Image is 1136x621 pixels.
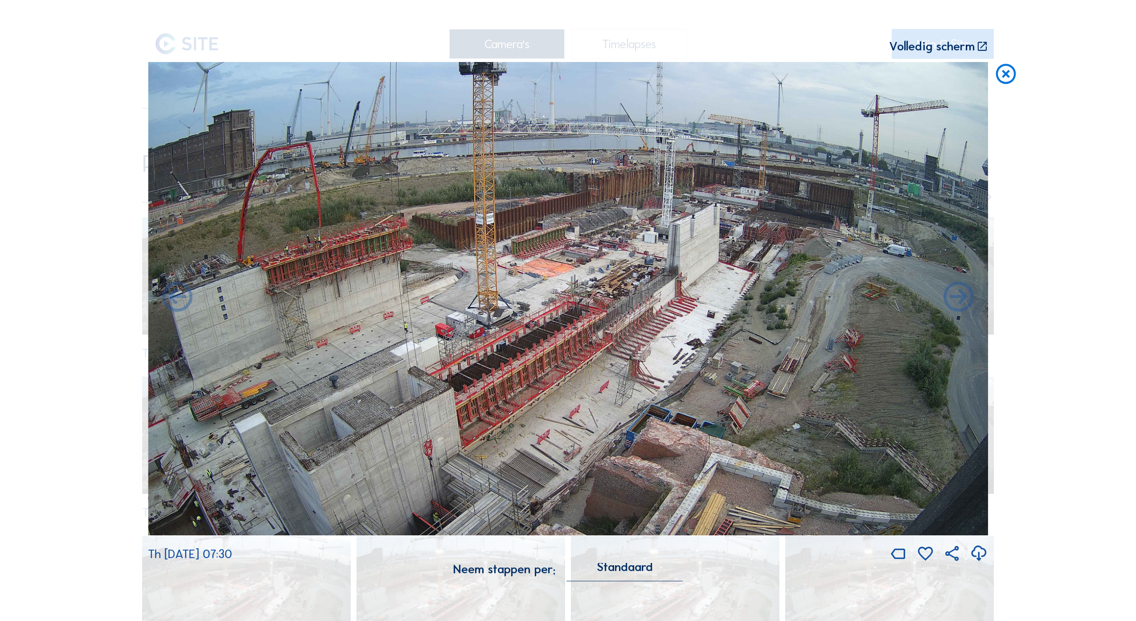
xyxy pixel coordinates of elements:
[597,563,653,571] div: Standaard
[159,280,195,316] i: Forward
[889,40,975,53] div: Volledig scherm
[940,280,976,316] i: Back
[453,563,555,575] div: Neem stappen per:
[148,546,232,561] span: Th [DATE] 07:30
[148,62,988,535] img: Image
[567,563,683,581] div: Standaard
